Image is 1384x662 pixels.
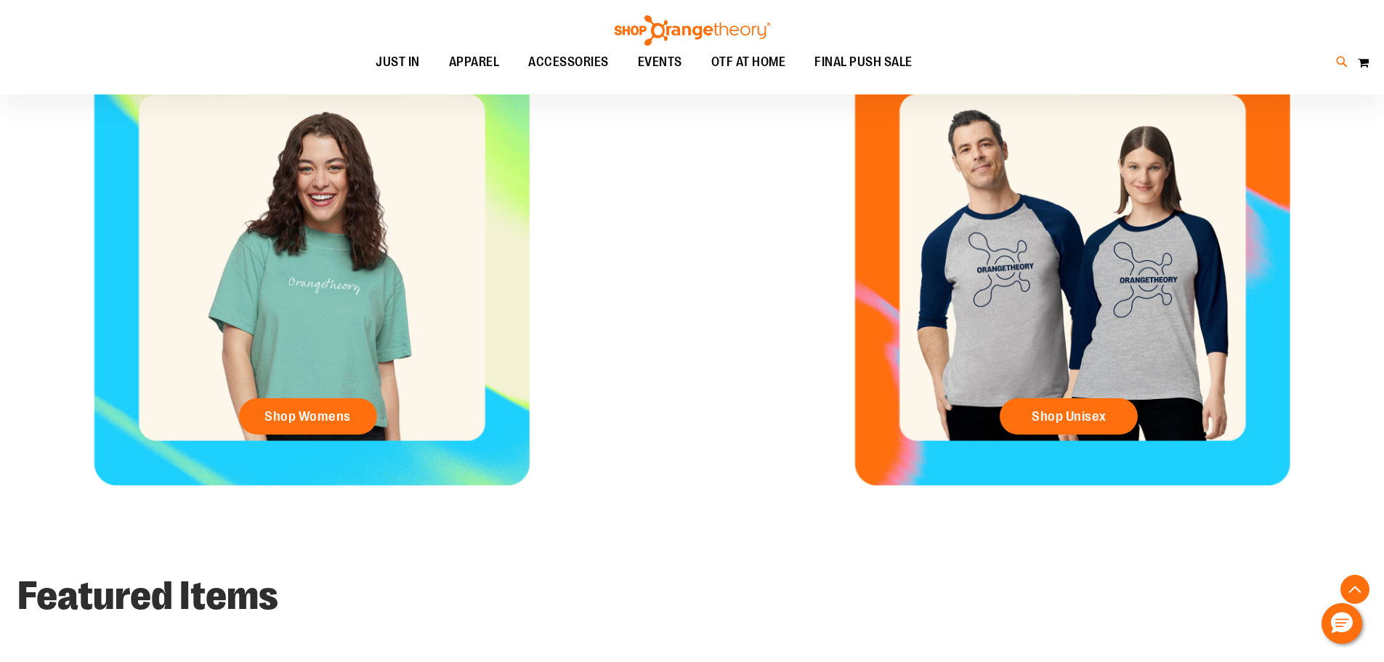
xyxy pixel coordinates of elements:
a: EVENTS [623,46,697,79]
a: FINAL PUSH SALE [800,46,927,79]
span: ACCESSORIES [528,46,609,78]
span: APPAREL [449,46,500,78]
span: JUST IN [376,46,420,78]
span: OTF AT HOME [711,46,786,78]
a: APPAREL [434,46,514,79]
span: Shop Unisex [1032,408,1106,424]
a: Shop Womens [239,398,377,435]
a: JUST IN [361,46,434,79]
a: OTF AT HOME [697,46,801,79]
span: FINAL PUSH SALE [814,46,912,78]
button: Back To Top [1340,575,1369,604]
img: Shop Orangetheory [612,15,772,46]
span: Shop Womens [264,408,351,424]
button: Hello, have a question? Let’s chat. [1322,603,1362,644]
strong: Featured Items [17,573,278,618]
span: EVENTS [638,46,682,78]
a: ACCESSORIES [514,46,623,79]
a: Shop Unisex [1000,398,1138,435]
